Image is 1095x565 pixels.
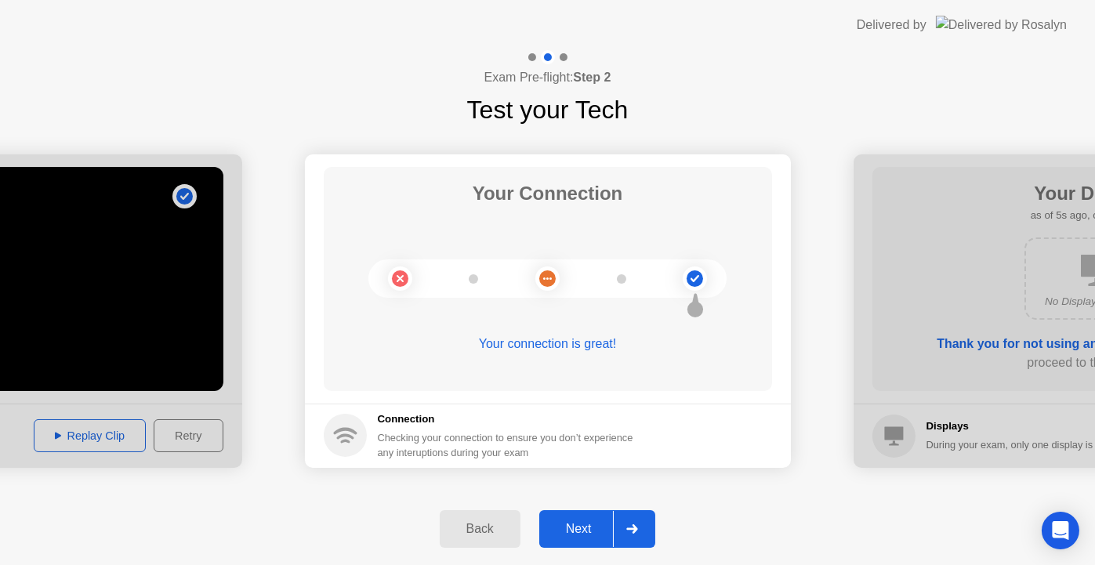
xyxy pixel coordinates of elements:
button: Back [440,510,520,548]
b: Step 2 [573,71,611,84]
div: Open Intercom Messenger [1042,512,1079,549]
h1: Your Connection [473,179,623,208]
h4: Exam Pre-flight: [484,68,611,87]
div: Back [444,522,516,536]
h1: Test your Tech [467,91,629,129]
div: Next [544,522,614,536]
div: Checking your connection to ensure you don’t experience any interuptions during your exam [378,430,643,460]
h5: Connection [378,411,643,427]
img: Delivered by Rosalyn [936,16,1067,34]
div: Your connection is great! [324,335,772,353]
div: Delivered by [857,16,926,34]
button: Next [539,510,656,548]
